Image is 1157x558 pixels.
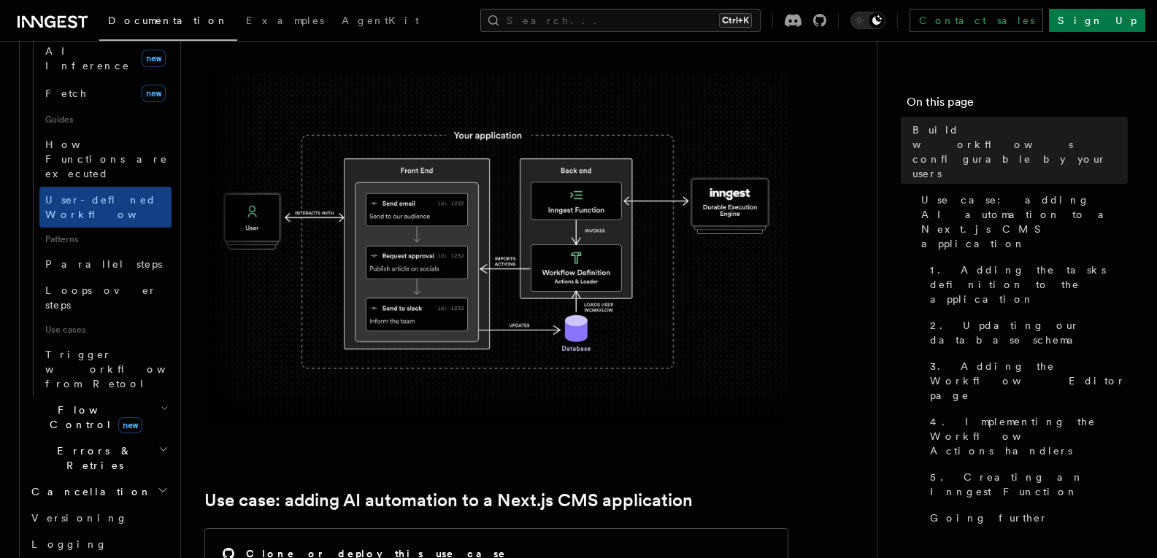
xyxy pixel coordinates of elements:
span: Cancellation [26,484,152,499]
a: AI Inferencenew [39,38,172,79]
span: 4. Implementing the Workflow Actions handlers [930,414,1128,458]
kbd: Ctrl+K [719,13,752,28]
span: AI Inference [45,45,130,71]
h4: On this page [907,93,1128,117]
a: Logging [26,531,172,557]
span: Documentation [108,15,228,26]
img: The Workflow Kit provides a Workflow Engine to compose workflow actions on the back end and a set... [204,74,788,423]
span: Use cases [39,318,172,341]
a: Fetchnew [39,79,172,108]
button: Cancellation [26,478,172,505]
a: AgentKit [333,4,428,39]
a: Build workflows configurable by your users [907,117,1128,187]
a: Going further [924,505,1128,531]
span: Going further [930,511,1048,525]
a: Loops over steps [39,277,172,318]
span: AgentKit [342,15,419,26]
a: Versioning [26,505,172,531]
span: Use case: adding AI automation to a Next.js CMS application [921,193,1128,251]
span: 5. Creating an Inngest Function [930,470,1128,499]
span: Parallel steps [45,258,162,270]
button: Flow Controlnew [26,397,172,438]
span: User-defined Workflows [45,194,177,220]
span: How Functions are executed [45,139,168,179]
a: 4. Implementing the Workflow Actions handlers [924,408,1128,464]
span: new [142,85,166,102]
a: How Functions are executed [39,131,172,187]
span: 3. Adding the Workflow Editor page [930,359,1128,403]
a: Parallel steps [39,251,172,277]
span: Patterns [39,228,172,251]
a: 2. Updating our database schema [924,312,1128,353]
a: Use case: adding AI automation to a Next.js CMS application [204,490,693,511]
a: User-defined Workflows [39,187,172,228]
span: Fetch [45,88,88,99]
span: Guides [39,108,172,131]
a: 3. Adding the Workflow Editor page [924,353,1128,408]
span: Flow Control [26,403,161,432]
span: Trigger workflows from Retool [45,349,206,390]
span: Build workflows configurable by your users [912,123,1128,181]
span: Versioning [31,512,128,524]
span: new [142,50,166,67]
a: 1. Adding the tasks definition to the application [924,257,1128,312]
a: 5. Creating an Inngest Function [924,464,1128,505]
span: Examples [246,15,324,26]
span: Errors & Retries [26,443,158,473]
a: Trigger workflows from Retool [39,341,172,397]
button: Errors & Retries [26,438,172,478]
span: 1. Adding the tasks definition to the application [930,263,1128,306]
span: 2. Updating our database schema [930,318,1128,347]
span: new [118,417,142,433]
a: Documentation [99,4,237,41]
a: Examples [237,4,333,39]
span: Logging [31,538,107,550]
a: Sign Up [1049,9,1145,32]
a: Use case: adding AI automation to a Next.js CMS application [915,187,1128,257]
button: Search...Ctrl+K [480,9,761,32]
a: Contact sales [910,9,1043,32]
span: Loops over steps [45,284,157,311]
button: Toggle dark mode [850,12,885,29]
